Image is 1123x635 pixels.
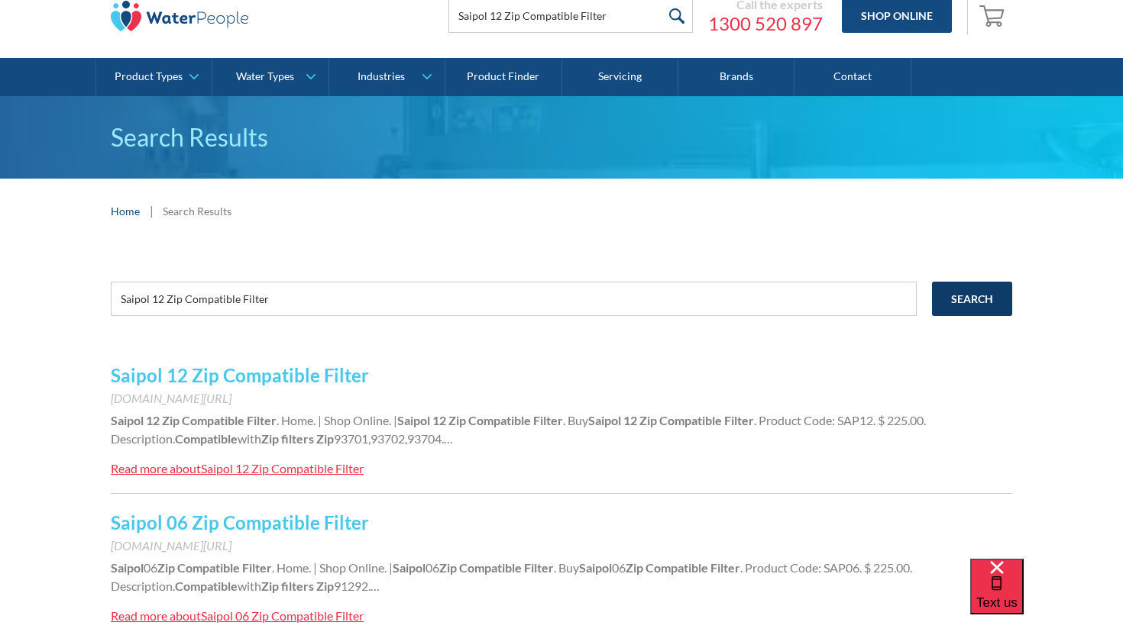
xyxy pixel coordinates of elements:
[111,1,248,31] img: The Water People
[236,70,294,83] div: Water Types
[175,431,238,446] strong: Compatible
[678,58,795,96] a: Brands
[659,413,722,427] strong: Compatible
[626,560,643,575] strong: Zip
[201,608,364,623] div: Saipol 06 Zip Compatible Filter
[281,431,314,446] strong: filters
[468,413,531,427] strong: Compatible
[795,58,911,96] a: Contact
[524,560,554,575] strong: Filter
[163,203,231,219] div: Search Results
[111,413,144,427] strong: Saipol
[334,431,444,446] span: 93701,93702,93704.
[272,560,393,575] span: . Home. | Shop Online. |
[162,413,180,427] strong: Zip
[212,58,328,96] a: Water Types
[329,58,445,96] a: Industries
[111,459,364,478] a: Read more aboutSaipol 12 Zip Compatible Filter
[448,413,466,427] strong: Zip
[111,282,917,316] input: e.g. chilled water cooler
[115,70,183,83] div: Product Types
[111,537,1012,555] div: [DOMAIN_NAME][URL]
[201,461,364,475] div: Saipol 12 Zip Compatible Filter
[612,560,626,575] span: 06
[533,413,563,427] strong: Filter
[111,203,140,219] a: Home
[371,579,380,593] span: …
[588,413,621,427] strong: Saipol
[932,282,1012,316] input: Search
[147,201,155,220] div: |
[177,560,240,575] strong: Compatible
[393,560,426,575] strong: Saipol
[144,560,157,575] span: 06
[111,119,1012,156] h1: Search Results
[146,413,160,427] strong: 12
[445,58,561,96] a: Product Finder
[111,608,201,623] div: Read more about
[554,560,579,575] span: . Buy
[646,560,708,575] strong: Compatible
[281,579,314,593] strong: filters
[261,579,279,593] strong: Zip
[444,431,453,446] span: …
[96,58,212,96] a: Product Types
[316,431,334,446] strong: Zip
[397,413,430,427] strong: Saipol
[242,560,272,575] strong: Filter
[639,413,657,427] strong: Zip
[724,413,754,427] strong: Filter
[562,58,678,96] a: Servicing
[157,560,175,575] strong: Zip
[710,560,740,575] strong: Filter
[182,413,244,427] strong: Compatible
[261,431,279,446] strong: Zip
[111,560,144,575] strong: Saipol
[579,560,612,575] strong: Saipol
[238,431,261,446] span: with
[426,560,439,575] span: 06
[111,364,369,386] a: Saipol 12 Zip Compatible Filter
[277,413,397,427] span: . Home. | Shop Online. |
[563,413,588,427] span: . Buy
[708,12,823,35] a: 1300 520 897
[970,559,1123,635] iframe: podium webchat widget bubble
[111,607,364,625] a: Read more aboutSaipol 06 Zip Compatible Filter
[111,389,1012,408] div: [DOMAIN_NAME][URL]
[358,70,405,83] div: Industries
[111,511,369,533] a: Saipol 06 Zip Compatible Filter
[238,579,261,593] span: with
[111,413,926,446] span: . Product Code: SAP12. $ 225.00. Description.
[316,579,334,593] strong: Zip
[247,413,277,427] strong: Filter
[439,560,457,575] strong: Zip
[623,413,637,427] strong: 12
[432,413,446,427] strong: 12
[979,3,1008,27] img: shopping cart
[111,560,912,593] span: . Product Code: SAP06. $ 225.00. Description.
[175,579,238,593] strong: Compatible
[334,579,371,593] span: 91292.
[111,461,201,475] div: Read more about
[459,560,522,575] strong: Compatible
